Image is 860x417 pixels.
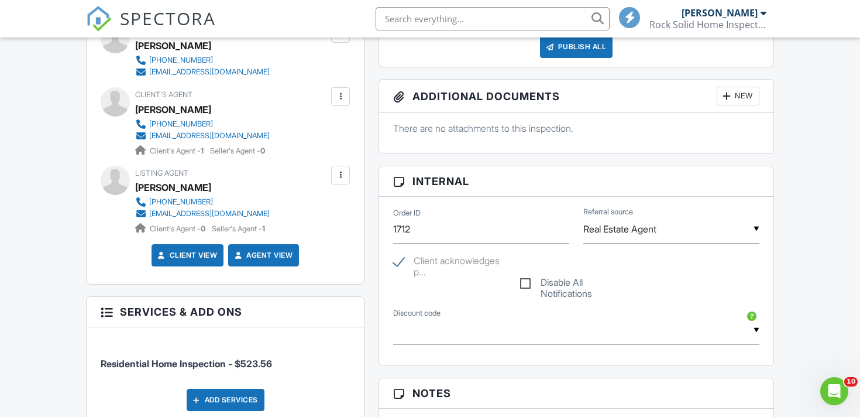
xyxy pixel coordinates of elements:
div: [PHONE_NUMBER] [149,119,213,129]
iframe: Intercom live chat [820,377,848,405]
strong: 0 [201,224,205,233]
div: Add Services [187,389,264,411]
span: Client's Agent - [150,146,205,155]
img: The Best Home Inspection Software - Spectora [86,6,112,32]
a: [EMAIL_ADDRESS][DOMAIN_NAME] [135,208,270,220]
div: [EMAIL_ADDRESS][DOMAIN_NAME] [149,131,270,141]
a: [EMAIL_ADDRESS][DOMAIN_NAME] [135,130,270,142]
span: Residential Home Inspection - $523.56 [101,358,272,370]
p: There are no attachments to this inspection. [393,122,759,135]
div: [PERSON_NAME] [682,7,758,19]
div: [EMAIL_ADDRESS][DOMAIN_NAME] [149,67,270,77]
span: Listing Agent [135,169,188,177]
a: Agent View [232,249,293,261]
h3: Internal [379,166,773,197]
span: SPECTORA [120,6,216,30]
strong: 0 [260,146,265,155]
div: [PHONE_NUMBER] [149,56,213,65]
label: Discount code [393,308,441,319]
div: Publish All [540,36,613,58]
div: [PHONE_NUMBER] [149,197,213,207]
strong: 1 [201,146,204,155]
div: [PERSON_NAME] [135,37,211,54]
a: [PHONE_NUMBER] [135,196,270,208]
div: [EMAIL_ADDRESS][DOMAIN_NAME] [149,209,270,218]
a: [EMAIL_ADDRESS][DOMAIN_NAME] [135,66,270,78]
a: [PERSON_NAME] [135,101,211,118]
label: Client acknowledges pricing is based on the TOTAL square footage including; garages, carports, de... [393,255,506,270]
span: Seller's Agent - [212,224,265,233]
h3: Additional Documents [379,80,773,113]
span: Seller's Agent - [210,146,265,155]
h3: Notes [379,378,773,409]
a: [PHONE_NUMBER] [135,118,270,130]
label: Order ID [393,208,421,218]
span: 10 [844,377,858,387]
span: Client's Agent - [150,224,207,233]
h3: Services & Add ons [87,297,364,327]
strong: 1 [262,224,265,233]
label: Referral source [583,207,633,217]
a: [PHONE_NUMBER] [135,54,270,66]
a: Client View [156,249,218,261]
div: Rock Solid Home Inspections LLC [649,19,766,30]
label: Disable All Notifications [520,277,633,292]
div: New [717,87,759,105]
a: [PERSON_NAME] [135,179,211,196]
input: Search everything... [376,7,610,30]
li: Service: Residential Home Inspection [101,336,350,380]
span: Client's Agent [135,90,192,99]
a: SPECTORA [86,16,216,40]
